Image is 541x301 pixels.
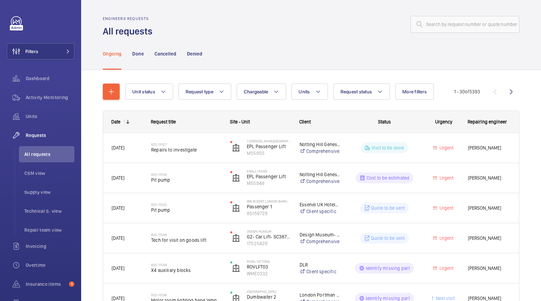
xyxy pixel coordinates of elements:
span: Pit pump [151,207,221,213]
p: IBIS BUDGET LONDON BARKING [247,199,291,203]
p: Cost to be estimated [367,175,409,181]
span: Unit status [132,89,155,94]
span: [DATE] [112,265,124,271]
img: elevator.svg [232,144,240,152]
a: Client specific [300,208,340,215]
p: [GEOGRAPHIC_DATA] [247,290,291,294]
p: Identify missing part [366,265,410,272]
p: 6 Ball House [247,169,291,173]
span: [DATE] [112,296,124,301]
span: Units [299,89,310,94]
p: Done [132,50,143,57]
span: Units [26,113,74,120]
span: Urgent [438,265,453,271]
p: 85159729 [247,210,291,217]
span: [PERSON_NAME] [468,204,511,212]
p: Quote to be sent [371,235,405,241]
span: More filters [402,89,427,94]
img: elevator.svg [232,234,240,242]
h2: R25-11555 [151,203,221,207]
span: [DATE] [112,145,124,150]
h2: Engineers requests [103,16,157,21]
a: Comprehensive [300,148,340,155]
span: Urgent [438,235,453,241]
span: Request type [186,89,213,94]
img: elevator.svg [232,204,240,212]
span: Repairing engineer [468,119,507,124]
h2: R25-11556 [151,172,221,177]
p: Ongoing [103,50,121,57]
h1: All requests [103,25,157,38]
p: M55948 [247,180,291,187]
h2: R25-11538 [151,293,221,297]
span: [PERSON_NAME] [468,264,511,272]
span: Insurance items [26,281,66,287]
span: [PERSON_NAME] [468,234,511,242]
div: Date [111,119,120,124]
span: Urgent [438,175,453,181]
p: London Portman Hotel Ltd [300,292,340,298]
p: 7 [PERSON_NAME][GEOGRAPHIC_DATA] - High Risk Building [247,139,291,143]
span: X4 auxiliary blocks [151,267,221,274]
p: EPL Passenger Lift [247,143,291,150]
p: G2- Car Lift- SC38738 [247,233,291,240]
span: Client [299,119,311,124]
span: Request status [340,89,372,94]
span: Urgency [435,119,452,124]
span: Request title [151,119,176,124]
h2: R25-11548 [151,263,221,267]
button: Filters [7,43,74,60]
button: Chargeable [237,84,286,100]
button: Request status [333,84,390,100]
p: 17525429 [247,240,291,247]
p: DLR [300,261,340,268]
span: Invoicing [26,243,74,250]
span: [DATE] [112,175,124,181]
img: elevator.svg [232,174,240,182]
img: elevator.svg [232,264,240,272]
a: Client specific [300,268,340,275]
h2: R25-11557 [151,142,221,146]
p: EPL Passenger Lift [247,173,291,180]
p: Royal Victoria [247,259,291,263]
p: Denied [187,50,202,57]
span: [PERSON_NAME] [468,144,511,152]
p: Cancelled [155,50,176,57]
p: WME0332 [247,270,291,277]
span: 1 - 30 5393 [454,89,480,94]
span: Pit pump [151,177,221,183]
span: Urgent [438,205,453,211]
p: Dumbwaiter 2 [247,294,291,300]
span: Filters [25,48,38,55]
button: Units [291,84,328,100]
span: Repair team view [24,227,74,233]
span: [PERSON_NAME] [468,174,511,182]
button: More filters [395,84,434,100]
p: Passenger 1 [247,203,291,210]
input: Search by request number or quote number [410,16,519,33]
span: [DATE] [112,205,124,211]
span: of [465,89,469,94]
p: Notting Hill Genesis [300,171,340,178]
span: Supply view [24,189,74,195]
span: Repairs to investigate [151,146,221,153]
a: Comprehensive [300,178,340,185]
span: Site - Unit [230,119,250,124]
span: [DATE] [112,235,124,241]
span: Dashboard [26,75,74,82]
span: Activity Monitoring [26,94,74,101]
span: Tech for visit on goods lift [151,237,221,244]
span: CSM view [24,170,74,177]
p: Design Museum- [GEOGRAPHIC_DATA] [300,231,340,238]
p: ROVLFT03 [247,263,291,270]
span: Technical S. view [24,208,74,214]
p: Notting Hill Genesis [300,141,340,148]
button: Request type [179,84,231,100]
p: Visit to be done [372,144,404,151]
p: Quote to be sent [371,205,405,211]
span: 1 [69,281,74,287]
p: M55955 [247,150,291,157]
p: Essendi UK Hotels 1 Limited [300,201,340,208]
a: Comprehensive [300,238,340,245]
button: Unit status [125,84,173,100]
